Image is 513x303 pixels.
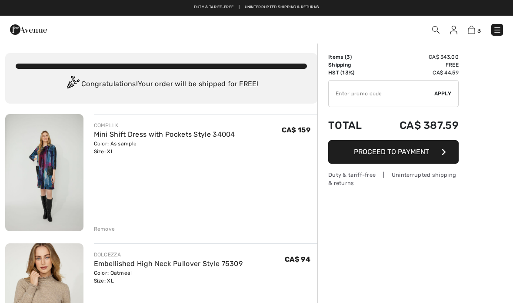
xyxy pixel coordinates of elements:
[94,259,243,268] a: Embellished High Neck Pullover Style 75309
[328,111,376,140] td: Total
[94,130,235,138] a: Mini Shift Dress with Pockets Style 34004
[376,53,459,61] td: CA$ 343.00
[94,251,243,259] div: DOLCEZZA
[10,21,47,38] img: 1ère Avenue
[376,69,459,77] td: CA$ 44.59
[94,140,235,155] div: Color: As sample Size: XL
[468,24,481,35] a: 3
[376,61,459,69] td: Free
[64,76,81,93] img: Congratulation2.svg
[5,114,83,231] img: Mini Shift Dress with Pockets Style 34004
[285,255,310,263] span: CA$ 94
[328,53,376,61] td: Items ( )
[328,140,459,164] button: Proceed to Payment
[94,225,115,233] div: Remove
[328,69,376,77] td: HST (13%)
[94,269,243,285] div: Color: Oatmeal Size: XL
[282,126,310,134] span: CA$ 159
[376,111,459,140] td: CA$ 387.59
[329,81,434,107] input: Promo code
[432,26,440,34] img: Search
[434,90,452,98] span: Apply
[328,171,459,187] div: Duty & tariff-free | Uninterrupted shipping & returns
[354,148,429,156] span: Proceed to Payment
[10,25,47,33] a: 1ère Avenue
[16,76,307,93] div: Congratulations! Your order will be shipped for FREE!
[477,27,481,34] span: 3
[346,54,350,60] span: 3
[468,26,475,34] img: Shopping Bag
[328,61,376,69] td: Shipping
[450,26,457,34] img: My Info
[94,121,235,129] div: COMPLI K
[493,26,502,34] img: Menu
